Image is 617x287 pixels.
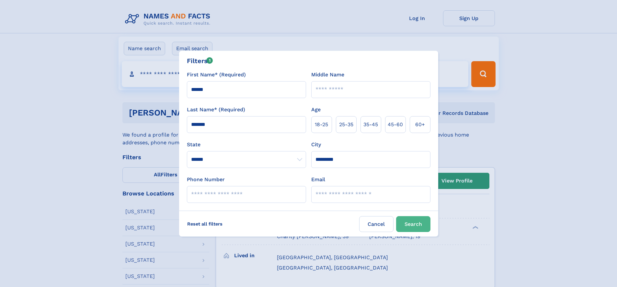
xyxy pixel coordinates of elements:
label: Reset all filters [183,216,227,232]
label: Last Name* (Required) [187,106,245,114]
span: 45‑60 [388,121,403,128]
label: City [311,141,321,149]
label: Email [311,176,325,183]
div: Filters [187,56,213,66]
label: Middle Name [311,71,344,79]
label: First Name* (Required) [187,71,246,79]
span: 35‑45 [363,121,378,128]
span: 60+ [415,121,425,128]
span: 25‑35 [339,121,353,128]
label: Cancel [359,216,394,232]
label: Age [311,106,321,114]
button: Search [396,216,430,232]
label: Phone Number [187,176,225,183]
label: State [187,141,306,149]
span: 18‑25 [315,121,328,128]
